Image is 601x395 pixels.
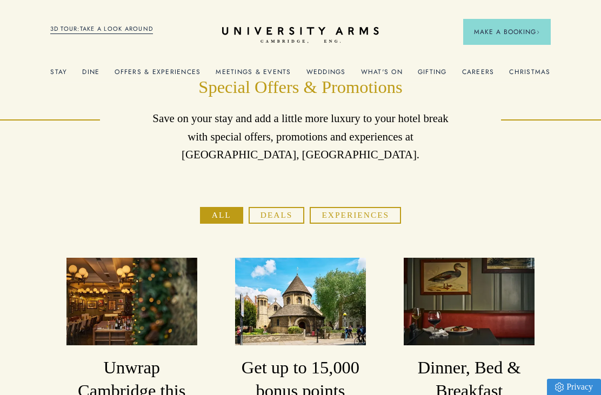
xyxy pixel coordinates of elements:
a: What's On [361,68,403,82]
a: Offers & Experiences [115,68,201,82]
button: All [200,207,243,224]
a: Dine [82,68,99,82]
a: Gifting [418,68,447,82]
p: Save on your stay and add a little more luxury to your hotel break with special offers, promotion... [150,110,451,164]
a: Privacy [547,379,601,395]
img: Privacy [555,383,564,392]
img: Arrow icon [536,30,540,34]
button: Experiences [310,207,401,224]
img: image-a169143ac3192f8fe22129d7686b8569f7c1e8bc-2500x1667-jpg [235,258,366,345]
a: Meetings & Events [216,68,291,82]
button: Make a BookingArrow icon [463,19,551,45]
img: image-a84cd6be42fa7fc105742933f10646be5f14c709-3000x2000-jpg [404,258,535,345]
span: Make a Booking [474,27,540,37]
button: Deals [249,207,305,224]
a: Home [222,27,379,44]
a: Christmas [509,68,550,82]
a: Stay [50,68,67,82]
img: image-8c003cf989d0ef1515925c9ae6c58a0350393050-2500x1667-jpg [66,258,197,345]
h1: Special Offers & Promotions [150,76,451,99]
a: 3D TOUR:TAKE A LOOK AROUND [50,24,153,34]
a: Weddings [306,68,346,82]
a: Careers [462,68,495,82]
